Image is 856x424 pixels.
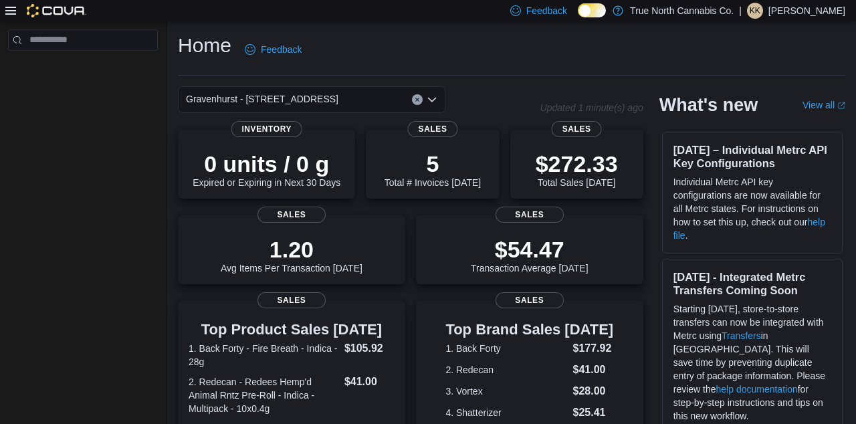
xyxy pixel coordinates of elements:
dd: $105.92 [344,340,395,356]
p: 0 units / 0 g [193,150,340,177]
p: 5 [385,150,481,177]
span: Gravenhurst - [STREET_ADDRESS] [186,91,338,107]
dt: 1. Back Forty - Fire Breath - Indica - 28g [189,342,339,368]
img: Cova [27,4,86,17]
a: help file [673,217,825,241]
span: Sales [552,121,602,137]
button: Open list of options [427,94,437,105]
dt: 2. Redecan [445,363,567,377]
p: Individual Metrc API key configurations are now available for all Metrc states. For instructions ... [673,175,831,242]
dt: 2. Redecan - Redees Hemp'd Animal Rntz Pre-Roll - Indica - Multipack - 10x0.4g [189,375,339,415]
span: Inventory [231,121,302,137]
input: Dark Mode [578,3,606,17]
h3: [DATE] – Individual Metrc API Key Configurations [673,143,831,170]
div: Transaction Average [DATE] [471,236,588,274]
p: Updated 1 minute(s) ago [540,102,643,113]
h3: [DATE] - Integrated Metrc Transfers Coming Soon [673,270,831,297]
p: | [739,3,742,19]
h1: Home [178,32,231,59]
dd: $177.92 [572,340,613,356]
dd: $28.00 [572,383,613,399]
div: Avg Items Per Transaction [DATE] [221,236,362,274]
dd: $41.00 [344,374,395,390]
dd: $25.41 [572,405,613,421]
dd: $41.00 [572,362,613,378]
a: Feedback [239,36,307,63]
button: Clear input [412,94,423,105]
h2: What's new [659,94,758,116]
a: help documentation [716,384,798,395]
a: View allExternal link [802,100,845,110]
span: Feedback [526,4,567,17]
span: Sales [257,207,326,223]
p: $54.47 [471,236,588,263]
dt: 3. Vortex [445,385,567,398]
div: Total Sales [DATE] [536,150,618,188]
div: Total # Invoices [DATE] [385,150,481,188]
div: Expired or Expiring in Next 30 Days [193,150,340,188]
span: Feedback [261,43,302,56]
dt: 4. Shatterizer [445,406,567,419]
span: Sales [496,207,564,223]
p: [PERSON_NAME] [768,3,845,19]
p: 1.20 [221,236,362,263]
p: True North Cannabis Co. [630,3,734,19]
dt: 1. Back Forty [445,342,567,355]
h3: Top Brand Sales [DATE] [445,322,613,338]
span: Sales [496,292,564,308]
p: $272.33 [536,150,618,177]
svg: External link [837,102,845,110]
p: Starting [DATE], store-to-store transfers can now be integrated with Metrc using in [GEOGRAPHIC_D... [673,302,831,423]
span: Sales [408,121,458,137]
nav: Complex example [8,54,158,86]
span: KK [750,3,760,19]
a: Transfers [722,330,761,341]
span: Sales [257,292,326,308]
h3: Top Product Sales [DATE] [189,322,395,338]
div: Kaylha Koskinen [747,3,763,19]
